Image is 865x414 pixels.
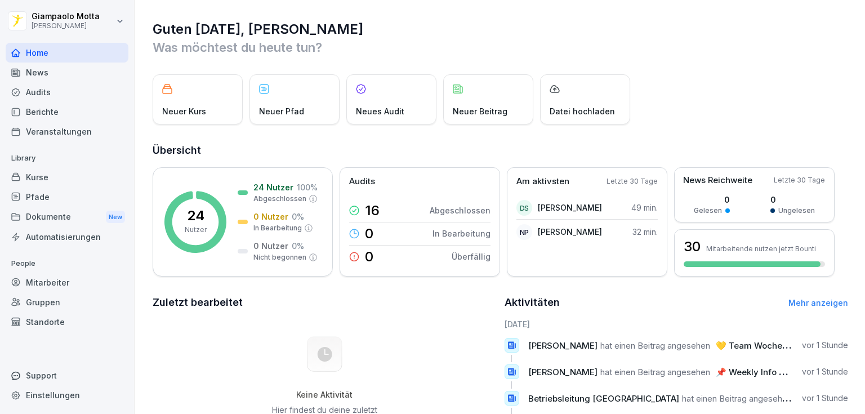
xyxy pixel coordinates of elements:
[365,250,373,264] p: 0
[528,393,679,404] span: Betriebsleitung [GEOGRAPHIC_DATA]
[153,20,848,38] h1: Guten [DATE], [PERSON_NAME]
[430,204,491,216] p: Abgeschlossen
[153,295,497,310] h2: Zuletzt bearbeitet
[185,225,207,235] p: Nutzer
[516,175,569,188] p: Am aktivsten
[356,105,404,117] p: Neues Audit
[505,295,560,310] h2: Aktivitäten
[6,292,128,312] a: Gruppen
[6,207,128,228] a: DokumenteNew
[267,390,381,400] h5: Keine Aktivität
[253,181,293,193] p: 24 Nutzer
[538,202,602,213] p: [PERSON_NAME]
[6,149,128,167] p: Library
[32,22,100,30] p: [PERSON_NAME]
[528,367,598,377] span: [PERSON_NAME]
[6,187,128,207] a: Pfade
[774,175,825,185] p: Letzte 30 Tage
[6,122,128,141] a: Veranstaltungen
[6,366,128,385] div: Support
[259,105,304,117] p: Neuer Pfad
[349,175,375,188] p: Audits
[162,105,206,117] p: Neuer Kurs
[6,63,128,82] a: News
[187,209,204,222] p: 24
[6,227,128,247] a: Automatisierungen
[6,255,128,273] p: People
[6,43,128,63] a: Home
[538,226,602,238] p: [PERSON_NAME]
[684,237,701,256] h3: 30
[682,393,792,404] span: hat einen Beitrag angesehen
[706,244,816,253] p: Mitarbeitende nutzen jetzt Bounti
[253,211,288,222] p: 0 Nutzer
[770,194,815,206] p: 0
[452,251,491,262] p: Überfällig
[516,200,532,216] div: DS
[516,224,532,240] div: NP
[528,340,598,351] span: [PERSON_NAME]
[365,204,380,217] p: 16
[292,240,304,252] p: 0 %
[6,385,128,405] a: Einstellungen
[632,226,658,238] p: 32 min.
[6,207,128,228] div: Dokumente
[365,227,373,241] p: 0
[802,340,848,351] p: vor 1 Stunde
[6,312,128,332] a: Standorte
[6,82,128,102] a: Audits
[153,38,848,56] p: Was möchtest du heute tun?
[453,105,507,117] p: Neuer Beitrag
[683,174,752,187] p: News Reichweite
[631,202,658,213] p: 49 min.
[6,273,128,292] a: Mitarbeiter
[253,223,302,233] p: In Bearbeitung
[802,393,848,404] p: vor 1 Stunde
[253,194,306,204] p: Abgeschlossen
[600,340,710,351] span: hat einen Beitrag angesehen
[600,367,710,377] span: hat einen Beitrag angesehen
[607,176,658,186] p: Letzte 30 Tage
[106,211,125,224] div: New
[432,228,491,239] p: In Bearbeitung
[292,211,304,222] p: 0 %
[6,167,128,187] a: Kurse
[6,102,128,122] a: Berichte
[778,206,815,216] p: Ungelesen
[694,194,730,206] p: 0
[253,252,306,262] p: Nicht begonnen
[297,181,318,193] p: 100 %
[694,206,722,216] p: Gelesen
[153,143,848,158] h2: Übersicht
[802,366,848,377] p: vor 1 Stunde
[253,240,288,252] p: 0 Nutzer
[32,12,100,21] p: Giampaolo Motta
[788,298,848,308] a: Mehr anzeigen
[505,318,849,330] h6: [DATE]
[550,105,615,117] p: Datei hochladen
